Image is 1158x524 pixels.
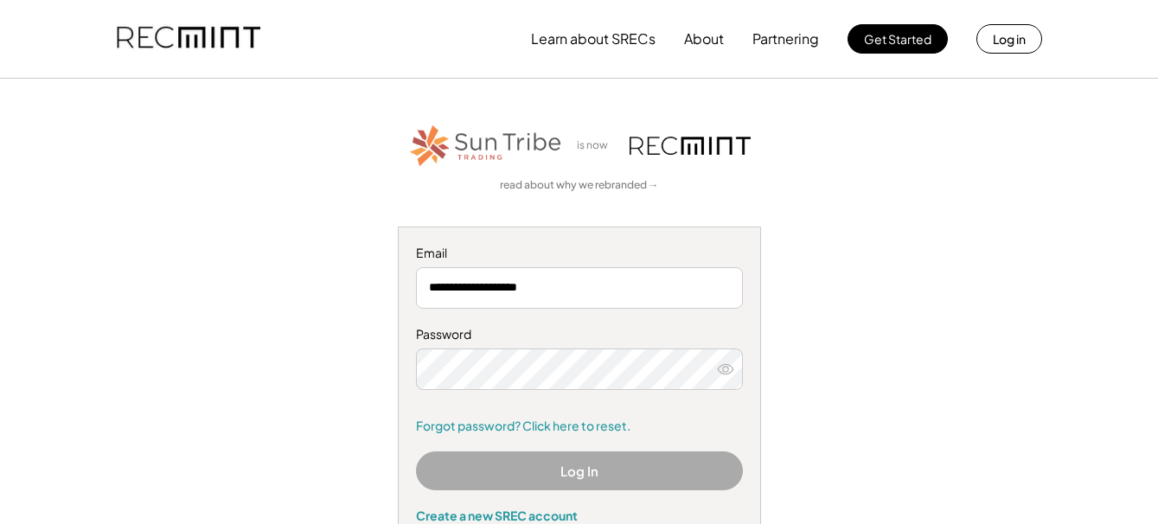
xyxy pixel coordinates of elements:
img: recmint-logotype%403x.png [630,137,751,155]
img: STT_Horizontal_Logo%2B-%2BColor.png [408,122,564,169]
button: Get Started [848,24,948,54]
a: Forgot password? Click here to reset. [416,418,743,435]
div: Create a new SREC account [416,508,743,523]
div: is now [573,138,621,153]
button: Log In [416,451,743,490]
div: Email [416,245,743,262]
a: read about why we rebranded → [500,178,659,193]
button: Log in [976,24,1042,54]
button: Learn about SRECs [531,22,656,56]
button: About [684,22,724,56]
button: Partnering [752,22,819,56]
img: recmint-logotype%403x.png [117,10,260,68]
div: Password [416,326,743,343]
